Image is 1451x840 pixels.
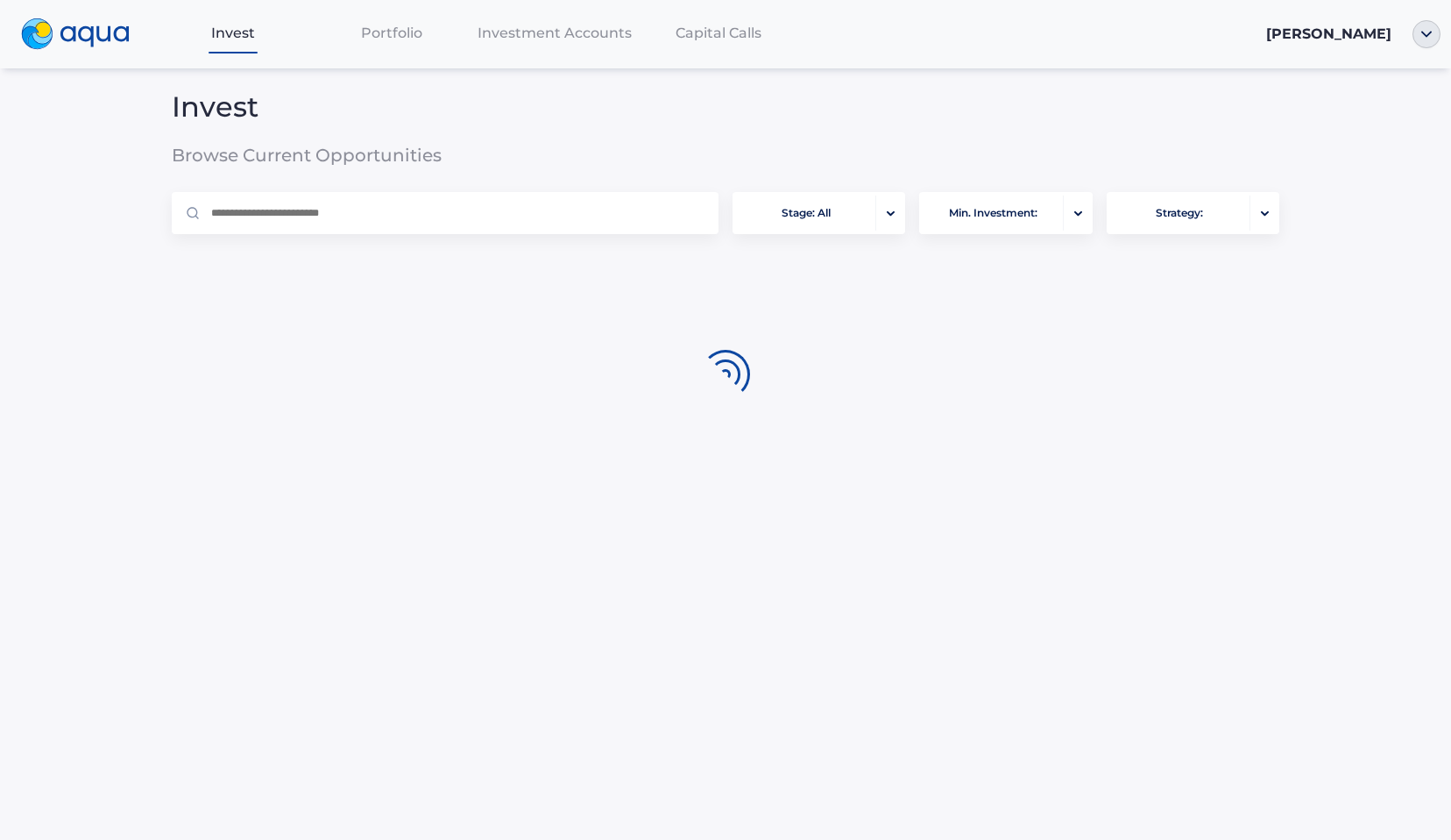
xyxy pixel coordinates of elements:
[1261,210,1269,217] img: portfolio-arrow
[172,98,541,116] span: Invest
[1074,210,1082,217] img: portfolio-arrow
[312,15,471,51] a: Portfolio
[154,15,313,51] a: Invest
[361,25,422,41] span: Portfolio
[1156,196,1203,231] span: Strategy:
[887,210,895,217] img: portfolio-arrow
[172,146,541,164] span: Browse Current Opportunities
[21,18,130,50] img: logo
[733,192,905,234] button: Stage: Allportfolio-arrow
[187,207,199,219] img: Magnifier
[1412,20,1440,48] img: ellipse
[1107,192,1279,234] button: Strategy:portfolio-arrow
[1266,25,1391,42] span: [PERSON_NAME]
[478,25,632,41] span: Investment Accounts
[676,25,761,41] span: Capital Calls
[639,15,797,51] a: Capital Calls
[949,196,1037,231] span: Min. Investment:
[782,196,831,231] span: Stage: All
[471,15,639,51] a: Investment Accounts
[211,25,255,41] span: Invest
[919,192,1092,234] button: Min. Investment:portfolio-arrow
[11,14,154,54] a: logo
